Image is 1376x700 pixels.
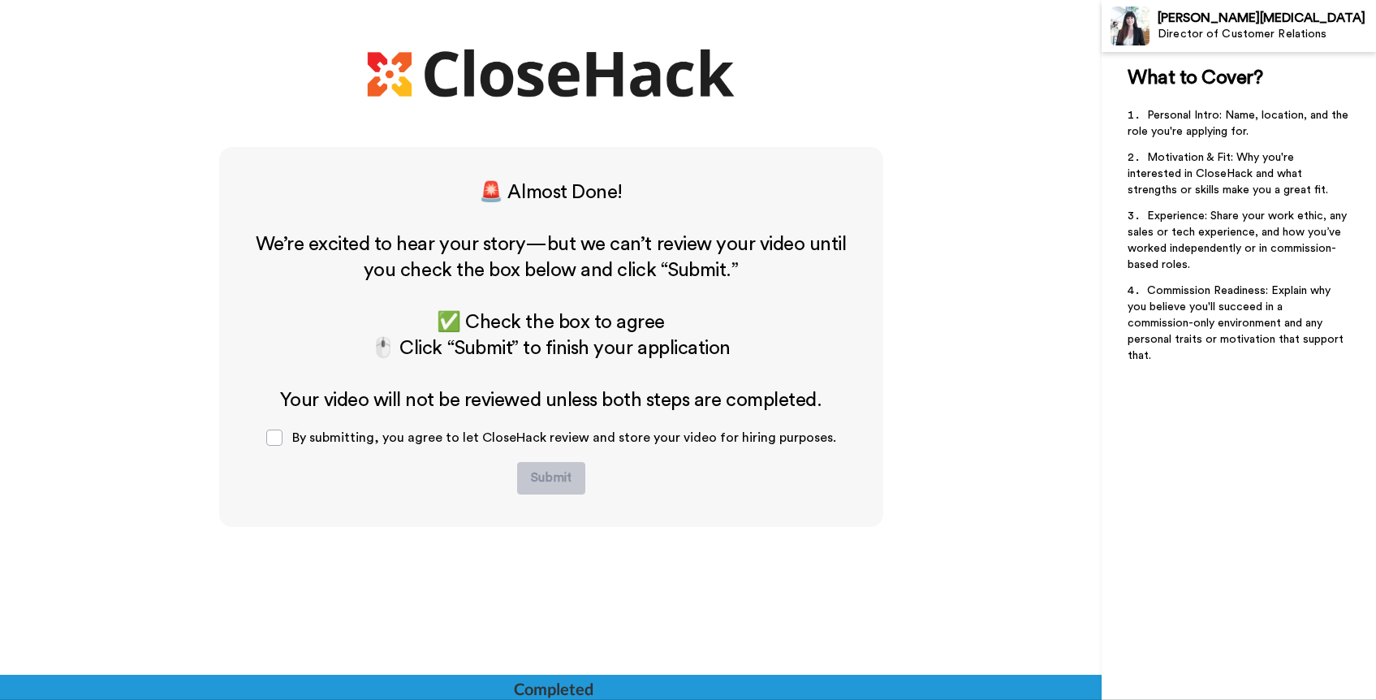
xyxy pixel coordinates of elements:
span: By submitting, you agree to let CloseHack review and store your video for hiring purposes. [292,431,836,444]
span: Motivation & Fit: Why you're interested in CloseHack and what strengths or skills make you a grea... [1128,152,1328,196]
span: 🚨 Almost Done! [479,183,622,202]
span: Commission Readiness: Explain why you believe you'll succeed in a commission-only environment and... [1128,285,1347,361]
span: We’re excited to hear your story—but we can’t review your video until you check the box below and... [256,235,851,280]
button: Submit [517,462,585,495]
div: [PERSON_NAME][MEDICAL_DATA] [1158,11,1375,26]
span: 🖱️ Click “Submit” to finish your application [371,339,730,358]
span: ✅ Check the box to agree [437,313,664,332]
span: Experience: Share your work ethic, any sales or tech experience, and how you’ve worked independen... [1128,210,1350,270]
span: Your video will not be reviewed unless both steps are completed. [280,391,822,410]
div: Completed [514,677,592,700]
div: Director of Customer Relations [1158,28,1375,41]
span: What to Cover? [1128,68,1262,88]
img: Profile Image [1111,6,1150,45]
span: Personal Intro: Name, location, and the role you're applying for. [1128,110,1352,137]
